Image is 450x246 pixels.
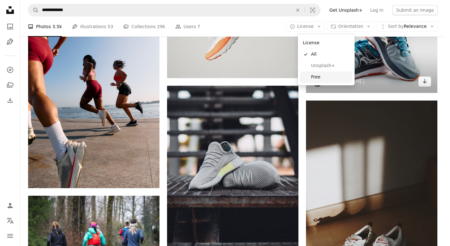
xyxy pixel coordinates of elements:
[311,51,350,58] span: All
[311,74,350,80] span: Free
[286,22,325,32] button: License
[298,34,355,85] div: License
[311,63,350,69] span: Unsplash+
[327,22,374,32] button: Orientation
[300,37,352,49] div: License
[297,24,314,29] span: License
